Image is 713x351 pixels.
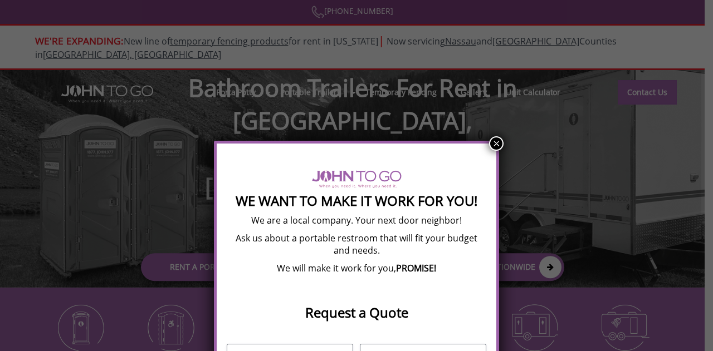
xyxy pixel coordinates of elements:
[227,214,486,226] p: We are a local company. Your next door neighbor!
[396,262,436,274] b: PROMISE!
[236,191,477,210] strong: We Want To Make It Work For You!
[305,303,408,322] strong: Request a Quote
[227,232,486,256] p: Ask us about a portable restroom that will fit your budget and needs.
[227,262,486,274] p: We will make it work for you,
[489,136,504,151] button: Close
[312,170,402,188] img: logo of viptogo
